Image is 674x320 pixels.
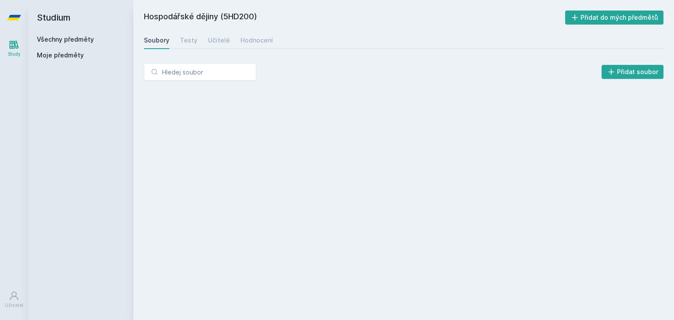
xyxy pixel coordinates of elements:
[565,11,664,25] button: Přidat do mých předmětů
[5,302,23,309] div: Uživatel
[144,36,169,45] div: Soubory
[180,36,197,45] div: Testy
[208,36,230,45] div: Učitelé
[37,51,84,60] span: Moje předměty
[144,63,256,81] input: Hledej soubor
[144,32,169,49] a: Soubory
[208,32,230,49] a: Učitelé
[37,36,94,43] a: Všechny předměty
[180,32,197,49] a: Testy
[240,36,273,45] div: Hodnocení
[2,286,26,313] a: Uživatel
[240,32,273,49] a: Hodnocení
[602,65,664,79] button: Přidat soubor
[8,51,21,57] div: Study
[144,11,565,25] h2: Hospodářské dějiny (5HD200)
[2,35,26,62] a: Study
